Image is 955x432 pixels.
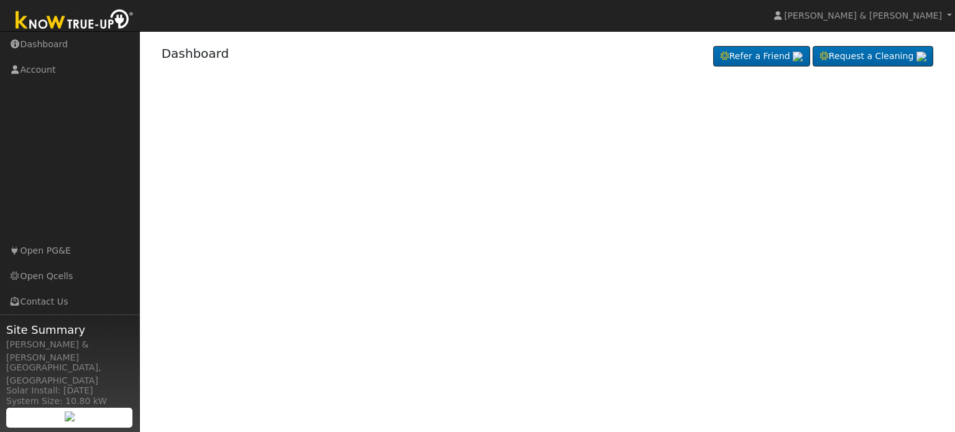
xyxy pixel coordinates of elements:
span: [PERSON_NAME] & [PERSON_NAME] [784,11,942,21]
div: [PERSON_NAME] & [PERSON_NAME] [6,338,133,364]
div: [GEOGRAPHIC_DATA], [GEOGRAPHIC_DATA] [6,361,133,387]
a: Dashboard [162,46,229,61]
span: Site Summary [6,321,133,338]
img: retrieve [793,52,803,62]
a: Request a Cleaning [813,46,933,67]
img: Know True-Up [9,7,140,35]
div: System Size: 10.80 kW [6,395,133,408]
img: retrieve [65,411,75,421]
img: retrieve [916,52,926,62]
a: Refer a Friend [713,46,810,67]
div: Solar Install: [DATE] [6,384,133,397]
